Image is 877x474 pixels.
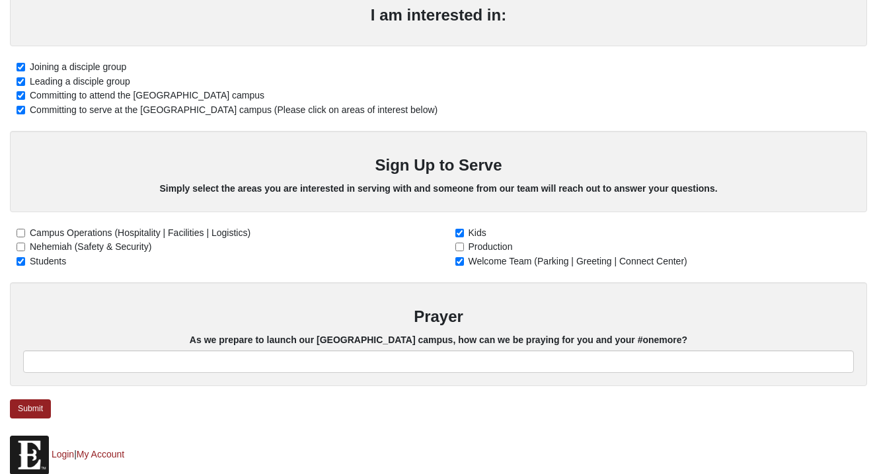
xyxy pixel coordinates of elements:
input: Committing to serve at the [GEOGRAPHIC_DATA] campus (Please click on areas of interest below) [17,106,25,114]
span: Kids [469,227,486,238]
span: Campus Operations (Hospitality | Facilities | Logistics) [30,227,250,238]
input: Kids [455,229,464,237]
input: Committing to attend the [GEOGRAPHIC_DATA] campus [17,91,25,100]
span: Welcome Team (Parking | Greeting | Connect Center) [469,256,687,266]
span: Production [469,241,513,252]
input: Production [455,243,464,251]
h5: Simply select the areas you are interested in serving with and someone from our team will reach o... [23,183,854,194]
a: Submit [10,399,51,418]
input: Nehemiah (Safety & Security) [17,243,25,251]
input: Leading a disciple group [17,77,25,86]
h3: Sign Up to Serve [23,156,854,175]
input: Campus Operations (Hospitality | Facilities | Logistics) [17,229,25,237]
input: Joining a disciple group [17,63,25,71]
h5: As we prepare to launch our [GEOGRAPHIC_DATA] campus, how can we be praying for you and your #one... [23,335,854,346]
h3: I am interested in: [23,6,854,25]
span: Committing to attend the [GEOGRAPHIC_DATA] campus [30,90,264,100]
a: My Account [77,449,124,459]
span: Committing to serve at the [GEOGRAPHIC_DATA] campus (Please click on areas of interest below) [30,104,438,115]
span: Nehemiah (Safety & Security) [30,241,151,252]
span: Joining a disciple group [30,61,126,72]
h3: Prayer [23,307,854,327]
span: Leading a disciple group [30,76,130,87]
a: Login [52,449,74,459]
span: Students [30,256,66,266]
input: Students [17,257,25,266]
input: Welcome Team (Parking | Greeting | Connect Center) [455,257,464,266]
